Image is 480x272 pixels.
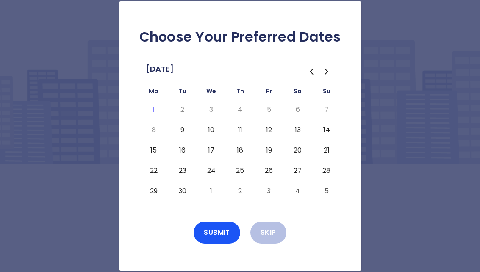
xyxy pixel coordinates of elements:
[168,86,197,100] th: Tuesday
[175,144,190,157] button: Tuesday, September 16th, 2025
[204,123,219,137] button: Wednesday, September 10th, 2025
[255,86,283,100] th: Friday
[146,123,161,137] button: Monday, September 8th, 2025
[139,86,341,201] table: September 2025
[204,144,219,157] button: Wednesday, September 17th, 2025
[233,164,248,178] button: Thursday, September 25th, 2025
[261,184,277,198] button: Friday, October 3rd, 2025
[175,164,190,178] button: Tuesday, September 23rd, 2025
[319,123,334,137] button: Sunday, September 14th, 2025
[226,86,255,100] th: Thursday
[290,123,305,137] button: Saturday, September 13th, 2025
[319,103,334,117] button: Sunday, September 7th, 2025
[233,123,248,137] button: Thursday, September 11th, 2025
[304,64,319,79] button: Go to the Previous Month
[233,184,248,198] button: Thursday, October 2nd, 2025
[261,144,277,157] button: Friday, September 19th, 2025
[319,64,334,79] button: Go to the Next Month
[290,164,305,178] button: Saturday, September 27th, 2025
[146,144,161,157] button: Monday, September 15th, 2025
[146,103,161,117] button: Today, Monday, September 1st, 2025
[175,103,190,117] button: Tuesday, September 2nd, 2025
[139,86,168,100] th: Monday
[290,184,305,198] button: Saturday, October 4th, 2025
[146,62,174,76] span: [DATE]
[233,144,248,157] button: Thursday, September 18th, 2025
[204,184,219,198] button: Wednesday, October 1st, 2025
[290,103,305,117] button: Saturday, September 6th, 2025
[261,123,277,137] button: Friday, September 12th, 2025
[319,184,334,198] button: Sunday, October 5th, 2025
[319,164,334,178] button: Sunday, September 28th, 2025
[146,164,161,178] button: Monday, September 22nd, 2025
[283,86,312,100] th: Saturday
[133,28,348,45] h2: Choose Your Preferred Dates
[312,86,341,100] th: Sunday
[261,164,277,178] button: Friday, September 26th, 2025
[319,144,334,157] button: Sunday, September 21st, 2025
[175,123,190,137] button: Tuesday, September 9th, 2025
[197,86,226,100] th: Wednesday
[233,103,248,117] button: Thursday, September 4th, 2025
[250,222,286,244] button: Skip
[146,184,161,198] button: Monday, September 29th, 2025
[290,144,305,157] button: Saturday, September 20th, 2025
[261,103,277,117] button: Friday, September 5th, 2025
[204,103,219,117] button: Wednesday, September 3rd, 2025
[204,164,219,178] button: Wednesday, September 24th, 2025
[194,222,240,244] button: Submit
[175,184,190,198] button: Tuesday, September 30th, 2025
